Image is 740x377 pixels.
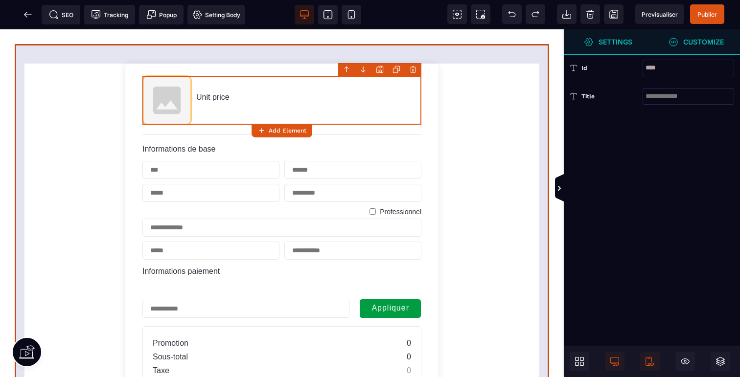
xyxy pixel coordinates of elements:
span: Setting Body [192,10,240,20]
text: Promotion [153,310,188,318]
span: Popup [146,10,177,20]
button: Appliquer [359,269,421,289]
span: View components [447,4,467,24]
img: Product image [142,46,191,95]
span: Publier [697,11,717,18]
span: Open Layers [711,352,730,371]
span: Tracking [91,10,128,20]
strong: Settings [599,38,632,45]
button: Add Element [252,124,312,137]
span: Unit price [196,64,230,72]
text: Taxe [153,337,169,346]
span: Open Style Manager [652,29,740,55]
text: 0 [407,310,411,318]
label: Professionnel [380,178,421,186]
span: Previsualiser [642,11,678,18]
text: Sous-total [153,323,188,332]
text: 0 [407,337,411,346]
text: 0 [407,323,411,332]
span: SEO [49,10,73,20]
div: Title [581,91,643,101]
span: Open Blocks [570,352,589,371]
strong: Add Element [269,127,306,134]
h5: Informations de base [142,115,421,124]
span: Settings [564,29,652,55]
span: Screenshot [471,4,490,24]
span: Desktop Only [605,352,624,371]
span: Mobile Only [640,352,660,371]
span: Preview [635,4,684,24]
span: Hide/Show Block [675,352,695,371]
label: Informations paiement [142,238,220,246]
strong: Customize [683,38,724,45]
div: Id [581,63,643,73]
